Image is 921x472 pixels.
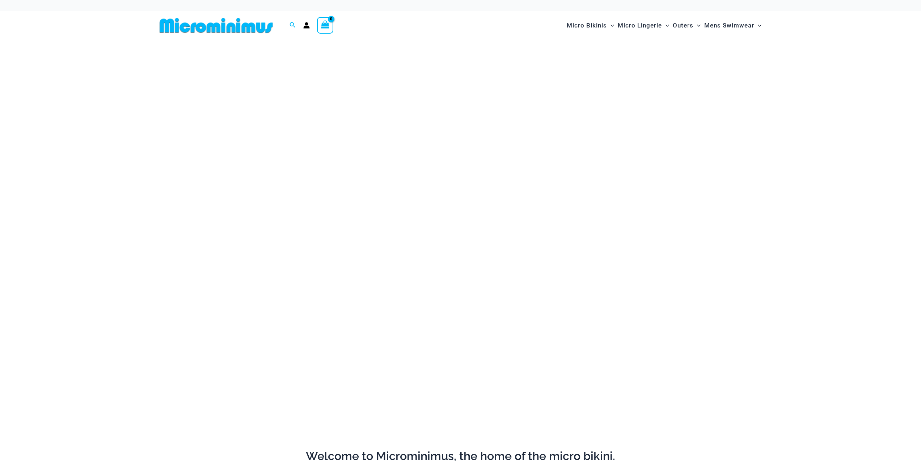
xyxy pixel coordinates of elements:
[702,14,763,37] a: Mens SwimwearMenu ToggleMenu Toggle
[616,14,671,37] a: Micro LingerieMenu ToggleMenu Toggle
[754,16,761,35] span: Menu Toggle
[565,14,616,37] a: Micro BikinisMenu ToggleMenu Toggle
[567,16,607,35] span: Micro Bikinis
[673,16,693,35] span: Outers
[290,21,296,30] a: Search icon link
[162,448,759,464] h2: Welcome to Microminimus, the home of the micro bikini.
[157,17,276,34] img: MM SHOP LOGO FLAT
[618,16,662,35] span: Micro Lingerie
[607,16,614,35] span: Menu Toggle
[662,16,669,35] span: Menu Toggle
[671,14,702,37] a: OutersMenu ToggleMenu Toggle
[693,16,701,35] span: Menu Toggle
[303,22,310,29] a: Account icon link
[317,17,334,34] a: View Shopping Cart, empty
[704,16,754,35] span: Mens Swimwear
[564,13,765,38] nav: Site Navigation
